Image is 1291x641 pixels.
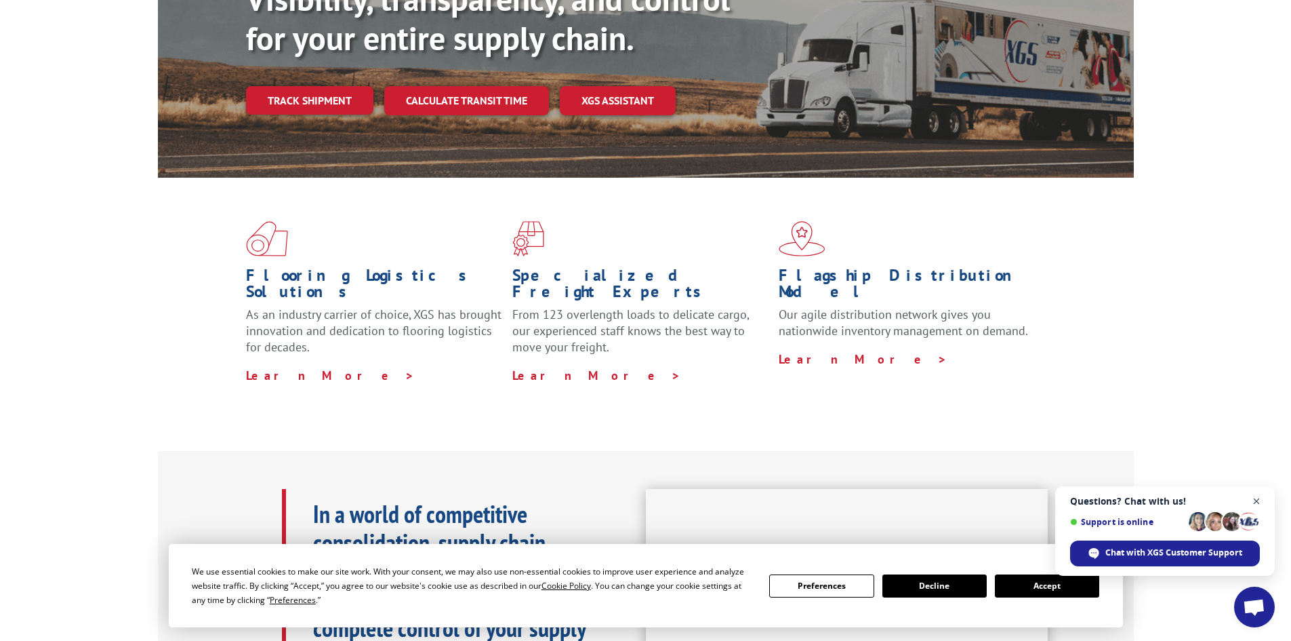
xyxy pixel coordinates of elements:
div: We use essential cookies to make our site work. With your consent, we may also use non-essential ... [192,564,753,607]
span: As an industry carrier of choice, XGS has brought innovation and dedication to flooring logistics... [246,307,501,355]
button: Preferences [769,575,874,598]
button: Decline [882,575,987,598]
a: Track shipment [246,86,373,115]
span: Chat with XGS Customer Support [1105,547,1242,559]
div: Cookie Consent Prompt [169,544,1123,627]
img: xgs-icon-total-supply-chain-intelligence-red [246,221,288,256]
a: Learn More > [512,368,681,383]
div: Chat with XGS Customer Support [1070,541,1260,566]
div: Open chat [1234,587,1275,627]
h1: Flagship Distribution Model [779,267,1035,307]
a: Calculate transit time [384,86,549,115]
span: Cookie Policy [541,580,591,591]
img: xgs-icon-focused-on-flooring-red [512,221,544,256]
span: Our agile distribution network gives you nationwide inventory management on demand. [779,307,1028,338]
span: Close chat [1248,493,1265,510]
a: Learn More > [246,368,415,383]
span: Questions? Chat with us! [1070,496,1260,507]
img: xgs-icon-flagship-distribution-model-red [779,221,825,256]
h1: Flooring Logistics Solutions [246,267,502,307]
a: Learn More > [779,351,947,367]
h1: Specialized Freight Experts [512,267,769,307]
button: Accept [995,575,1099,598]
span: Support is online [1070,517,1184,527]
a: XGS ASSISTANT [560,86,676,115]
span: Preferences [270,594,316,606]
p: From 123 overlength loads to delicate cargo, our experienced staff knows the best way to move you... [512,307,769,367]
